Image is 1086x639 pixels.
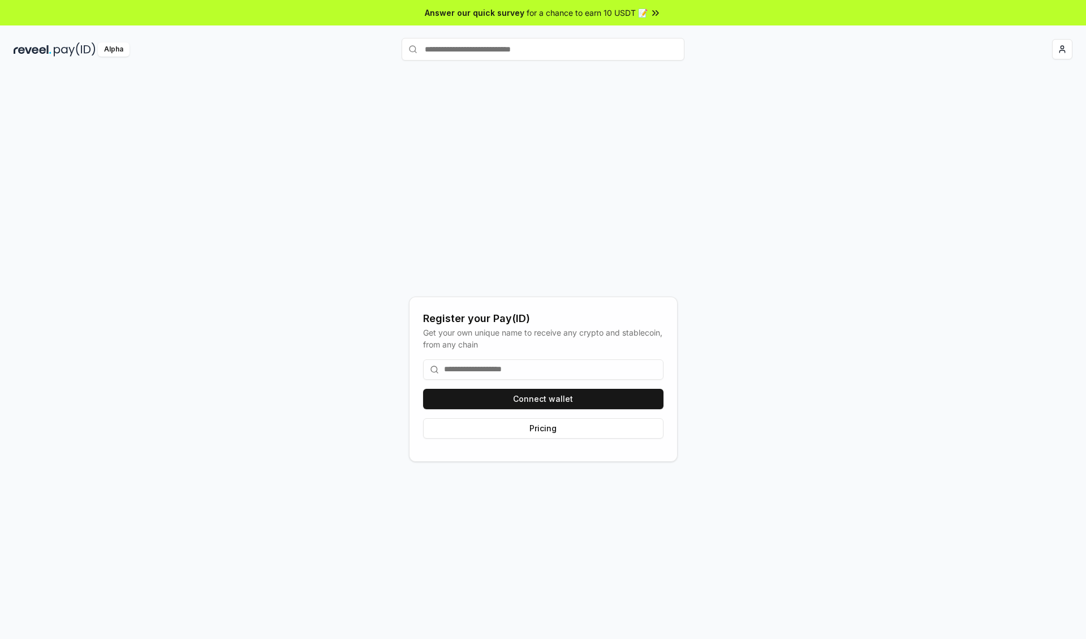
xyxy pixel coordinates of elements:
img: pay_id [54,42,96,57]
button: Pricing [423,418,663,439]
img: reveel_dark [14,42,51,57]
div: Alpha [98,42,130,57]
div: Register your Pay(ID) [423,311,663,327]
button: Connect wallet [423,389,663,409]
span: Answer our quick survey [425,7,524,19]
span: for a chance to earn 10 USDT 📝 [527,7,648,19]
div: Get your own unique name to receive any crypto and stablecoin, from any chain [423,327,663,350]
